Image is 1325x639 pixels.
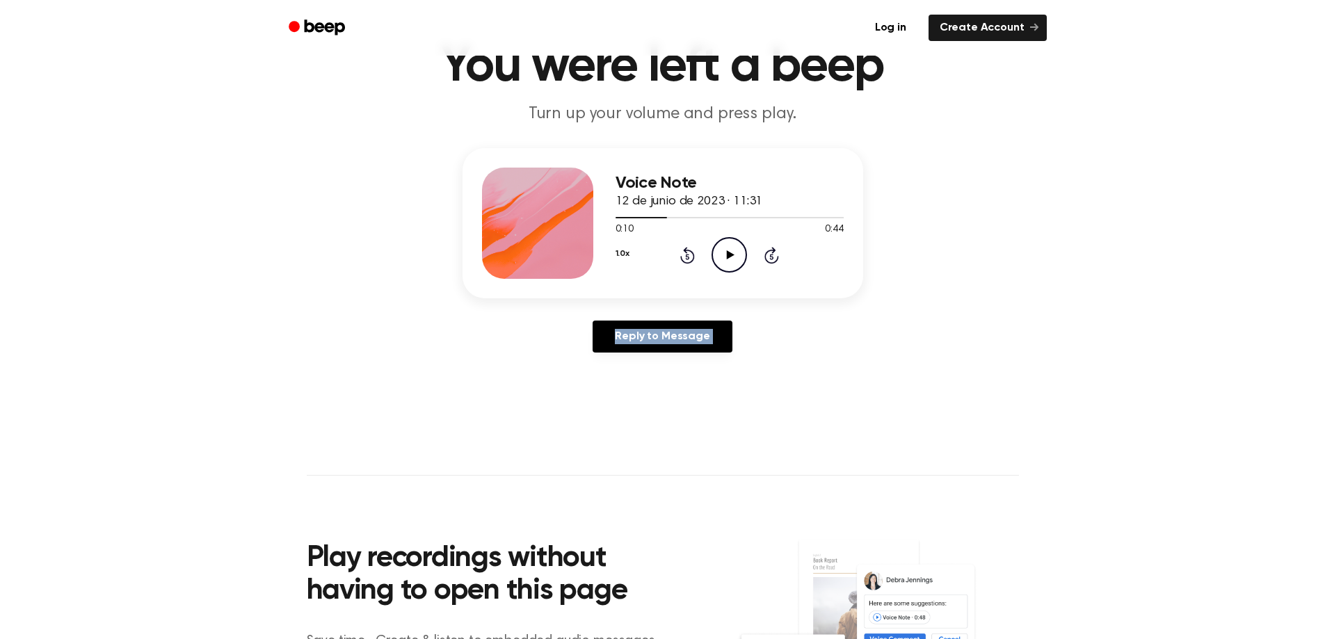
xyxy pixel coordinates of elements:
a: Reply to Message [593,321,732,353]
a: Log in [861,12,920,44]
p: Turn up your volume and press play. [396,103,930,126]
span: 0:10 [616,223,634,237]
h1: You were left a beep [307,42,1019,92]
h3: Voice Note [616,174,844,193]
h2: Play recordings without having to open this page [307,542,682,608]
span: 12 de junio de 2023 · 11:31 [616,195,763,208]
a: Beep [279,15,358,42]
button: 1.0x [616,242,629,266]
a: Create Account [929,15,1047,41]
span: 0:44 [825,223,843,237]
